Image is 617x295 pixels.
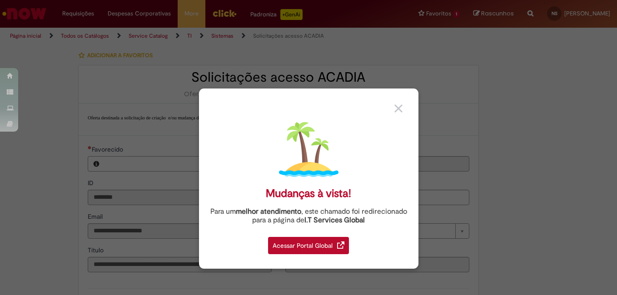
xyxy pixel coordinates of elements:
[337,241,344,249] img: redirect_link.png
[206,207,412,225] div: Para um , este chamado foi redirecionado para a página de
[304,211,365,225] a: I.T Services Global
[268,237,349,254] div: Acessar Portal Global
[268,232,349,254] a: Acessar Portal Global
[394,104,403,113] img: close_button_grey.png
[236,207,301,216] strong: melhor atendimento
[279,120,338,179] img: island.png
[266,187,351,200] div: Mudanças à vista!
